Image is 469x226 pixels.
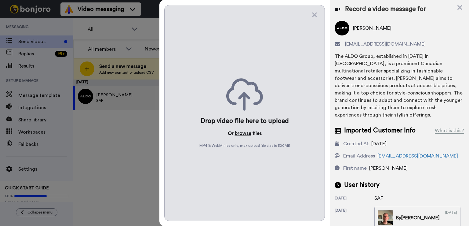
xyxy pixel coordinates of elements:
div: First name [343,165,367,172]
span: [PERSON_NAME] [369,166,408,171]
div: Drop video file here to upload [201,117,289,125]
span: Imported Customer Info [344,126,416,135]
img: d29ca9dd-3b32-4ef3-94cf-2bcf6ead6e47-thumb.jpg [378,210,393,225]
div: SAF [374,195,405,202]
span: [EMAIL_ADDRESS][DOMAIN_NAME] [345,40,426,48]
div: The ALDO Group, established in [DATE] in [GEOGRAPHIC_DATA], is a prominent Canadian multinational... [335,53,464,119]
span: User history [344,180,380,190]
div: [DATE] [445,210,457,225]
span: [DATE] [371,141,387,146]
a: [EMAIL_ADDRESS][DOMAIN_NAME] [377,154,458,158]
div: What is this? [435,127,464,134]
div: Email Address [343,152,375,160]
span: MP4 & WebM files only, max upload file size is 500 MB [199,143,290,148]
div: By [PERSON_NAME] [396,214,440,221]
button: browse [235,130,251,137]
p: Or files [228,130,262,137]
div: Created At [343,140,369,147]
div: [DATE] [335,196,374,202]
